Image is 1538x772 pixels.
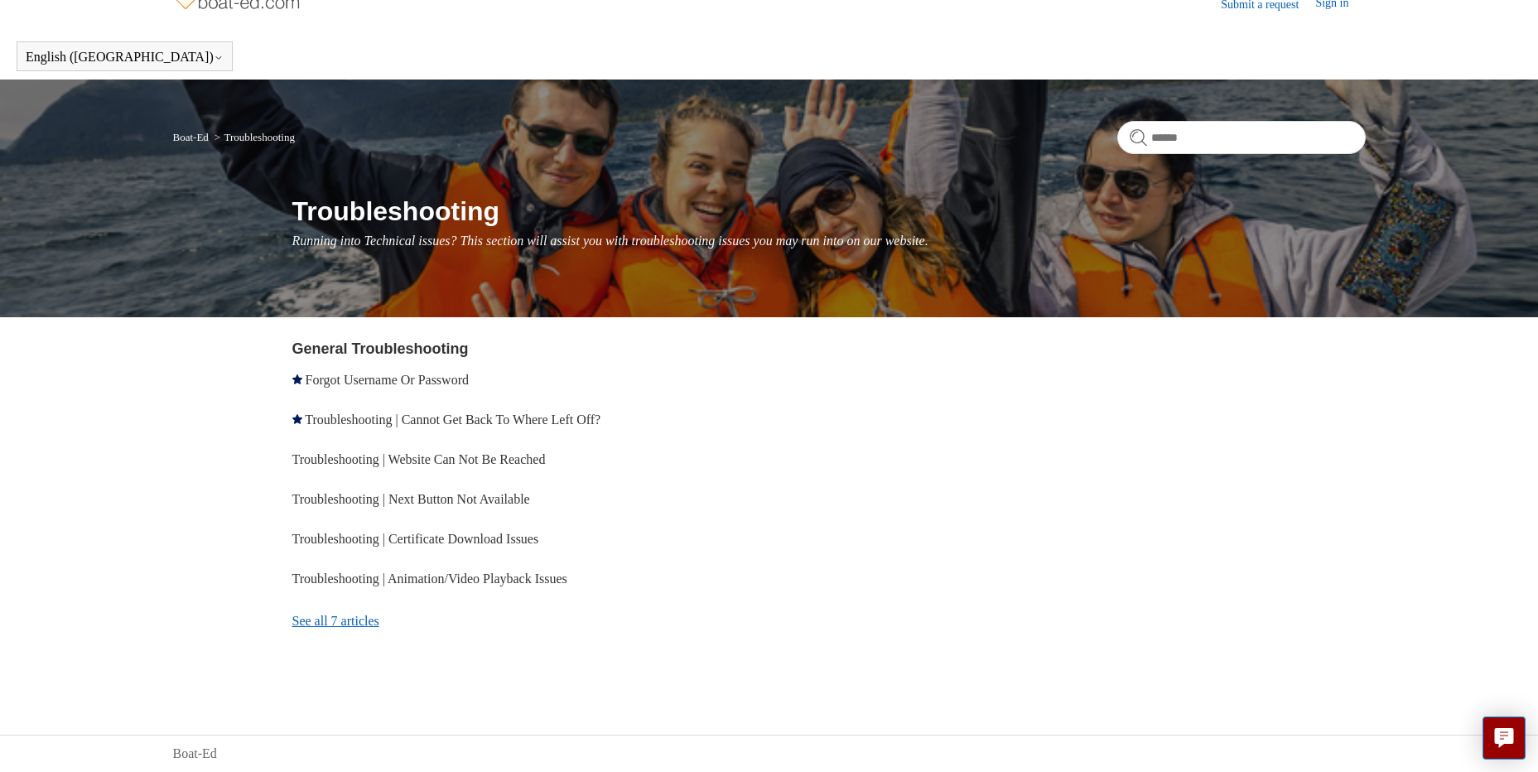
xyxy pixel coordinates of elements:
[292,599,775,644] a: See all 7 articles
[292,374,302,384] svg: Promoted article
[306,373,469,387] a: Forgot Username Or Password
[1117,121,1366,154] input: Search
[173,131,212,143] li: Boat-Ed
[211,131,295,143] li: Troubleshooting
[292,572,567,586] a: Troubleshooting | Animation/Video Playback Issues
[292,191,1366,231] h1: Troubleshooting
[26,50,224,65] button: English ([GEOGRAPHIC_DATA])
[305,413,600,427] a: Troubleshooting | Cannot Get Back To Where Left Off?
[292,231,1366,251] p: Running into Technical issues? This section will assist you with troubleshooting issues you may r...
[292,340,469,357] a: General Troubleshooting
[292,414,302,424] svg: Promoted article
[173,131,209,143] a: Boat-Ed
[292,452,546,466] a: Troubleshooting | Website Can Not Be Reached
[292,532,539,546] a: Troubleshooting | Certificate Download Issues
[1483,717,1526,760] button: Live chat
[173,744,217,764] a: Boat-Ed
[292,492,530,506] a: Troubleshooting | Next Button Not Available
